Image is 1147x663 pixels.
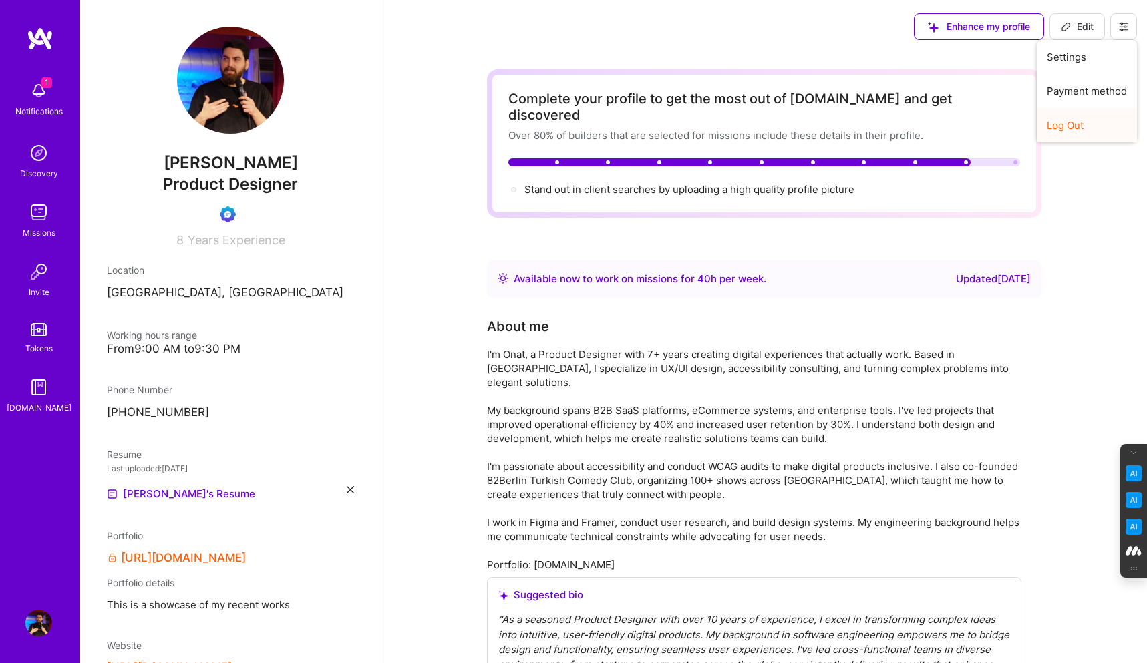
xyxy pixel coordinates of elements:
span: Portfolio [107,530,143,541]
img: User Avatar [25,610,52,636]
span: Working hours range [107,329,197,341]
button: Payment method [1037,74,1137,108]
p: [GEOGRAPHIC_DATA], [GEOGRAPHIC_DATA] [107,285,354,301]
img: Evaluation Call Booked [220,206,236,222]
div: Last uploaded: [DATE] [107,461,354,475]
img: tokens [31,323,47,336]
i: icon SuggestedTeams [498,590,508,600]
div: Invite [29,285,49,299]
a: [URL][DOMAIN_NAME] [121,551,246,565]
a: [PERSON_NAME]'s Resume [107,486,255,502]
span: Edit [1061,20,1094,33]
div: Over 80% of builders that are selected for missions include these details in their profile. [508,128,1020,142]
img: logo [27,27,53,51]
div: Updated [DATE] [956,271,1031,287]
img: teamwork [25,199,52,226]
div: Stand out in client searches by uploading a high quality profile picture [524,182,854,196]
div: [DOMAIN_NAME] [7,401,71,415]
div: Available now to work on missions for h per week . [514,271,766,287]
div: Discovery [20,166,58,180]
span: Resume [107,449,142,460]
div: Portfolio details [107,576,354,590]
div: About me [487,316,549,337]
div: Tokens [25,341,53,355]
span: Website [107,640,142,651]
img: discovery [25,140,52,166]
div: Suggested bio [498,588,1010,602]
div: Notifications [15,104,63,118]
img: bell [25,77,52,104]
span: 1 [41,77,52,88]
img: Availability [498,273,508,284]
span: Product Designer [163,174,298,194]
span: [PERSON_NAME] [107,153,354,173]
img: guide book [25,374,52,401]
div: Complete your profile to get the most out of [DOMAIN_NAME] and get discovered [508,91,1020,123]
span: Years Experience [188,233,285,247]
div: From 9:00 AM to 9:30 PM [107,342,354,356]
div: I'm Onat, a Product Designer with 7+ years creating digital experiences that actually work. Based... [487,347,1021,572]
img: Invite [25,258,52,285]
button: Edit [1049,13,1105,40]
img: Key Point Extractor icon [1126,465,1142,481]
div: Missions [23,226,55,240]
img: Jargon Buster icon [1126,519,1142,535]
div: Location [107,263,354,277]
img: Resume [107,489,118,499]
span: This is a showcase of my recent works [107,598,354,612]
button: Settings [1037,40,1137,74]
img: Email Tone Analyzer icon [1126,492,1142,508]
img: User Avatar [177,27,284,134]
span: 40 [697,272,711,285]
i: icon Close [347,486,354,493]
span: 8 [176,233,184,247]
span: Phone Number [107,384,172,395]
button: Log Out [1037,108,1137,142]
p: [PHONE_NUMBER] [107,405,354,421]
a: User Avatar [22,610,55,636]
